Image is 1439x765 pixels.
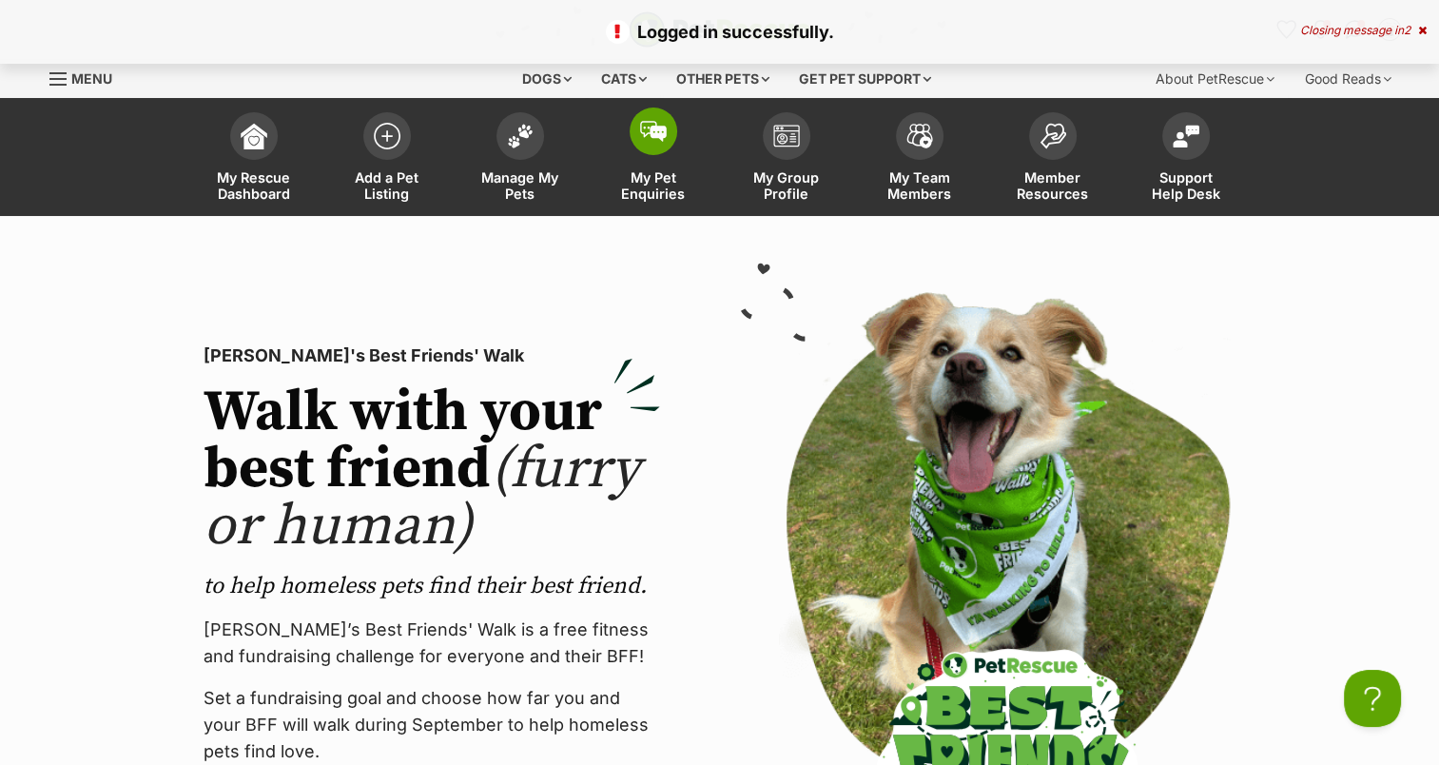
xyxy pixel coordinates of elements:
[477,169,563,202] span: Manage My Pets
[344,169,430,202] span: Add a Pet Listing
[204,617,660,670] p: [PERSON_NAME]’s Best Friends' Walk is a free fitness and fundraising challenge for everyone and t...
[321,103,454,216] a: Add a Pet Listing
[853,103,986,216] a: My Team Members
[507,124,534,148] img: manage-my-pets-icon-02211641906a0b7f246fdf0571729dbe1e7629f14944591b6c1af311fb30b64b.svg
[773,125,800,147] img: group-profile-icon-3fa3cf56718a62981997c0bc7e787c4b2cf8bcc04b72c1350f741eb67cf2f40e.svg
[1344,670,1401,727] iframe: Help Scout Beacon - Open
[1292,60,1405,98] div: Good Reads
[1040,123,1066,148] img: member-resources-icon-8e73f808a243e03378d46382f2149f9095a855e16c252ad45f914b54edf8863c.svg
[1143,169,1229,202] span: Support Help Desk
[1010,169,1096,202] span: Member Resources
[1142,60,1288,98] div: About PetRescue
[720,103,853,216] a: My Group Profile
[187,103,321,216] a: My Rescue Dashboard
[1119,103,1253,216] a: Support Help Desk
[71,70,112,87] span: Menu
[611,169,696,202] span: My Pet Enquiries
[744,169,829,202] span: My Group Profile
[204,384,660,556] h2: Walk with your best friend
[588,60,660,98] div: Cats
[906,124,933,148] img: team-members-icon-5396bd8760b3fe7c0b43da4ab00e1e3bb1a5d9ba89233759b79545d2d3fc5d0d.svg
[204,434,640,562] span: (furry or human)
[204,343,660,369] p: [PERSON_NAME]'s Best Friends' Walk
[509,60,585,98] div: Dogs
[640,121,667,142] img: pet-enquiries-icon-7e3ad2cf08bfb03b45e93fb7055b45f3efa6380592205ae92323e6603595dc1f.svg
[374,123,400,149] img: add-pet-listing-icon-0afa8454b4691262ce3f59096e99ab1cd57d4a30225e0717b998d2c9b9846f56.svg
[587,103,720,216] a: My Pet Enquiries
[241,123,267,149] img: dashboard-icon-eb2f2d2d3e046f16d808141f083e7271f6b2e854fb5c12c21221c1fb7104beca.svg
[986,103,1119,216] a: Member Resources
[877,169,963,202] span: My Team Members
[1173,125,1199,147] img: help-desk-icon-fdf02630f3aa405de69fd3d07c3f3aa587a6932b1a1747fa1d2bba05be0121f9.svg
[211,169,297,202] span: My Rescue Dashboard
[49,60,126,94] a: Menu
[204,571,660,601] p: to help homeless pets find their best friend.
[663,60,783,98] div: Other pets
[786,60,944,98] div: Get pet support
[454,103,587,216] a: Manage My Pets
[204,685,660,765] p: Set a fundraising goal and choose how far you and your BFF will walk during September to help hom...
